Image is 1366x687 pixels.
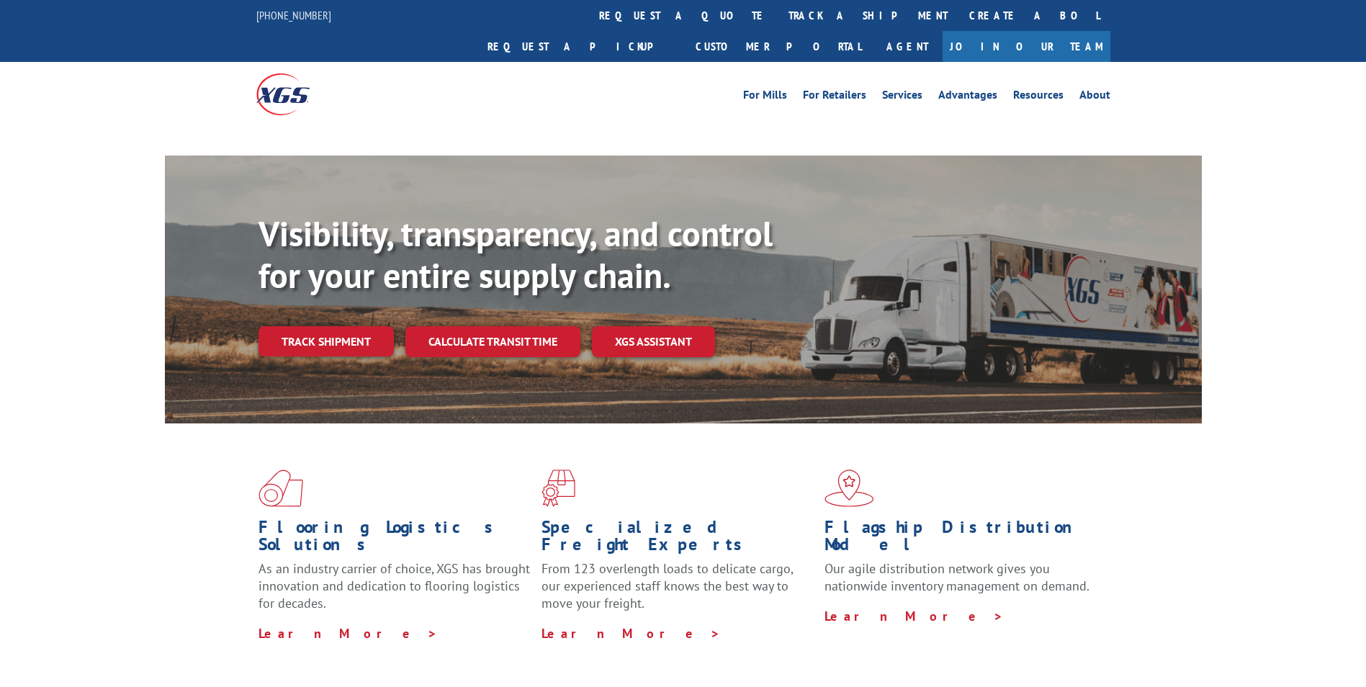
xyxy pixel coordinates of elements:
a: Services [882,89,922,105]
a: About [1079,89,1110,105]
a: Learn More > [542,625,721,642]
img: xgs-icon-total-supply-chain-intelligence-red [259,470,303,507]
span: Our agile distribution network gives you nationwide inventory management on demand. [824,560,1089,594]
a: Advantages [938,89,997,105]
h1: Flooring Logistics Solutions [259,518,531,560]
a: For Retailers [803,89,866,105]
h1: Flagship Distribution Model [824,518,1097,560]
a: Agent [872,31,943,62]
img: xgs-icon-focused-on-flooring-red [542,470,575,507]
p: From 123 overlength loads to delicate cargo, our experienced staff knows the best way to move you... [542,560,814,624]
a: Join Our Team [943,31,1110,62]
img: xgs-icon-flagship-distribution-model-red [824,470,874,507]
a: Resources [1013,89,1064,105]
b: Visibility, transparency, and control for your entire supply chain. [259,211,773,297]
a: Learn More > [824,608,1004,624]
a: XGS ASSISTANT [592,326,715,357]
a: Request a pickup [477,31,685,62]
span: As an industry carrier of choice, XGS has brought innovation and dedication to flooring logistics... [259,560,530,611]
a: Calculate transit time [405,326,580,357]
a: Customer Portal [685,31,872,62]
a: For Mills [743,89,787,105]
a: [PHONE_NUMBER] [256,8,331,22]
a: Learn More > [259,625,438,642]
h1: Specialized Freight Experts [542,518,814,560]
a: Track shipment [259,326,394,356]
